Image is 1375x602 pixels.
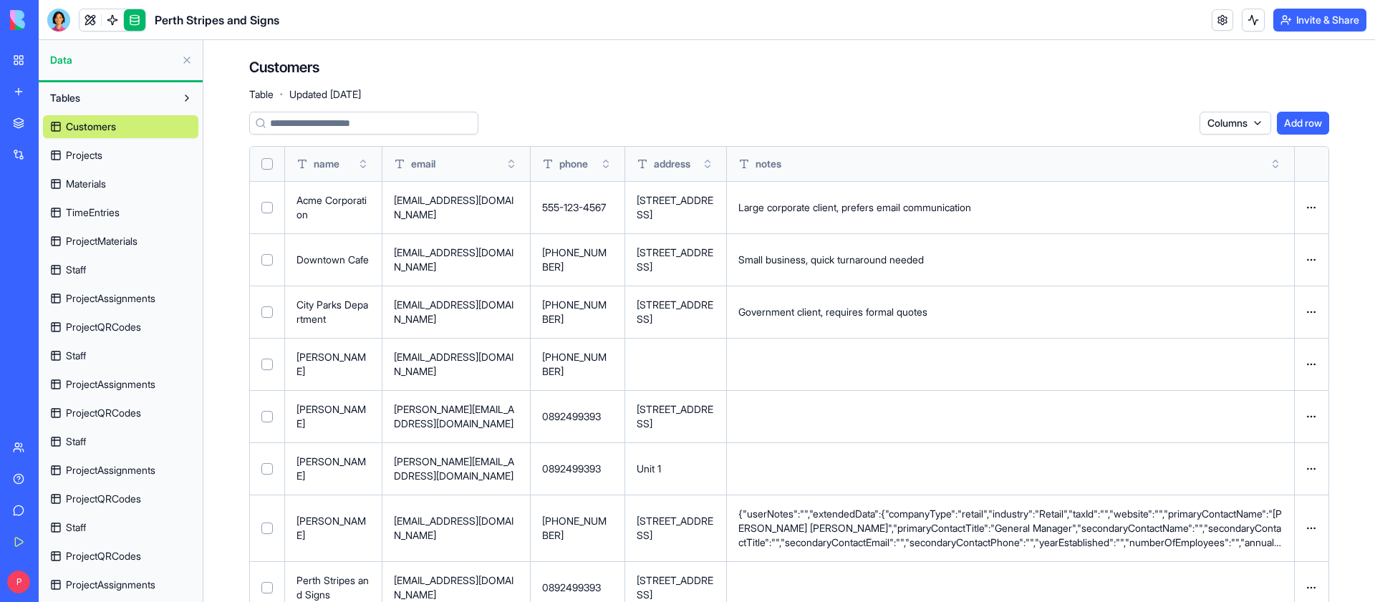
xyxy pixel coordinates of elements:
h4: Customers [249,57,319,77]
button: Open menu [1300,517,1323,540]
a: ProjectAssignments [43,459,198,482]
a: ProjectQRCodes [43,545,198,568]
p: Unit 1 [637,462,715,476]
a: Staff [43,258,198,281]
span: Data [50,53,175,67]
span: Tables [50,91,80,105]
p: Acme Corporation [296,193,370,222]
button: Open menu [1300,405,1323,428]
span: phone [559,157,588,171]
p: [EMAIL_ADDRESS][DOMAIN_NAME] [394,193,518,222]
button: Toggle sort [356,157,370,171]
button: Open menu [1300,576,1323,599]
p: Perth Stripes and Signs [296,573,370,602]
span: ProjectAssignments [66,377,155,392]
button: Open menu [1300,457,1323,480]
span: Staff [66,520,86,535]
button: Open menu [1300,248,1323,271]
p: [PHONE_NUMBER] [542,514,613,543]
img: logo [10,10,99,30]
span: email [411,157,435,171]
button: Columns [1200,112,1271,135]
span: ProjectQRCodes [66,320,141,334]
button: Toggle sort [599,157,613,171]
button: Select row [261,582,273,593]
a: Staff [43,516,198,539]
p: [PERSON_NAME][EMAIL_ADDRESS][DOMAIN_NAME] [394,455,518,483]
span: ProjectQRCodes [66,492,141,506]
a: ProjectAssignments [43,373,198,396]
button: Select row [261,359,273,370]
p: [EMAIL_ADDRESS][DOMAIN_NAME] [394,298,518,326]
p: [EMAIL_ADDRESS][DOMAIN_NAME] [394,573,518,602]
p: Government client, requires formal quotes [738,305,1282,319]
button: Add row [1277,112,1329,135]
a: Materials [43,173,198,195]
p: Large corporate client, prefers email communication [738,200,1282,215]
a: ProjectAssignments [43,287,198,310]
p: 555-123-4567 [542,200,613,215]
a: ProjectMaterials [43,230,198,253]
button: Toggle sort [504,157,518,171]
span: Customers [66,120,116,134]
p: [PERSON_NAME] [296,402,370,431]
p: [PERSON_NAME] [296,514,370,543]
button: Tables [43,87,175,110]
span: Staff [66,349,86,363]
p: [PERSON_NAME][EMAIL_ADDRESS][DOMAIN_NAME] [394,402,518,431]
span: Updated [DATE] [289,87,361,102]
p: [STREET_ADDRESS] [637,298,715,326]
button: Select row [261,202,273,213]
p: [STREET_ADDRESS] [637,573,715,602]
button: Open menu [1300,353,1323,376]
p: City Parks Department [296,298,370,326]
span: P [7,571,30,593]
p: [PHONE_NUMBER] [542,350,613,379]
button: Select row [261,306,273,318]
a: ProjectQRCodes [43,316,198,339]
p: Small business, quick turnaround needed [738,253,1282,267]
button: Select all [261,158,273,170]
span: Projects [66,148,102,162]
span: ProjectAssignments [66,463,155,477]
button: Toggle sort [700,157,715,171]
p: [STREET_ADDRESS] [637,246,715,274]
a: Staff [43,344,198,367]
p: [EMAIL_ADDRESS][DOMAIN_NAME] [394,514,518,543]
p: [EMAIL_ADDRESS][DOMAIN_NAME] [394,350,518,379]
span: name [314,157,339,171]
span: ProjectQRCodes [66,406,141,420]
p: 0892499393 [542,462,613,476]
p: [PERSON_NAME] [296,350,370,379]
button: Toggle sort [1268,157,1283,171]
p: Downtown Cafe [296,253,370,267]
a: ProjectAssignments [43,573,198,596]
p: [STREET_ADDRESS] [637,402,715,431]
span: ProjectAssignments [66,578,155,592]
span: ProjectMaterials [66,234,137,248]
button: Open menu [1300,196,1323,219]
a: Staff [43,430,198,453]
span: Table [249,87,274,102]
span: TimeEntries [66,205,120,220]
p: [STREET_ADDRESS] [637,514,715,543]
a: Projects [43,144,198,167]
p: {"userNotes":"","extendedData":{"companyType":"retail","industry":"Retail","taxId":"","website":"... [738,507,1282,550]
button: Open menu [1300,301,1323,324]
span: Perth Stripes and Signs [155,11,279,29]
span: notes [756,157,781,171]
button: Select row [261,463,273,475]
span: address [654,157,690,171]
button: Select row [261,523,273,534]
span: ProjectAssignments [66,291,155,306]
span: ProjectQRCodes [66,549,141,563]
p: [PERSON_NAME] [296,455,370,483]
a: TimeEntries [43,201,198,224]
p: 0892499393 [542,409,613,424]
button: Invite & Share [1273,9,1366,31]
p: [STREET_ADDRESS] [637,193,715,222]
a: Customers [43,115,198,138]
a: ProjectQRCodes [43,487,198,510]
span: · [279,83,284,106]
a: ProjectQRCodes [43,402,198,424]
